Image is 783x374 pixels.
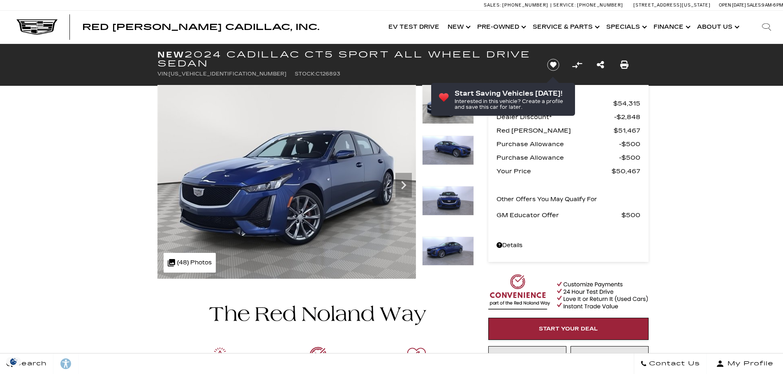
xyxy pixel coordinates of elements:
span: $51,467 [614,125,640,136]
span: Contact Us [647,358,700,369]
a: EV Test Drive [384,11,443,44]
img: New 2024 Wave Metallic Cadillac Sport image 2 [422,135,474,165]
span: Sales: [484,2,501,8]
span: Service: [553,2,576,8]
a: Dealer Discount* $2,848 [497,111,640,123]
a: Purchase Allowance $500 [497,152,640,163]
span: [PHONE_NUMBER] [502,2,548,8]
span: Sales: [747,2,762,8]
img: Opt-Out Icon [4,357,23,366]
span: [PHONE_NUMBER] [577,2,623,8]
button: Save vehicle [544,58,562,71]
a: Print this New 2024 Cadillac CT5 Sport All Wheel Drive Sedan [620,59,628,71]
img: New 2024 Wave Metallic Cadillac Sport image 1 [157,85,416,279]
a: Pre-Owned [473,11,529,44]
span: Start Your Deal [539,326,598,332]
span: GM Educator Offer [497,209,621,221]
a: MSRP $54,315 [497,98,640,109]
span: Open [DATE] [719,2,746,8]
a: Specials [602,11,649,44]
a: Service: [PHONE_NUMBER] [550,3,625,7]
span: Stock: [295,71,316,77]
a: Red [PERSON_NAME] $51,467 [497,125,640,136]
a: Purchase Allowance $500 [497,138,640,150]
a: Red [PERSON_NAME] Cadillac, Inc. [82,23,319,31]
a: Share this New 2024 Cadillac CT5 Sport All Wheel Drive Sedan [597,59,604,71]
a: Sales: [PHONE_NUMBER] [484,3,550,7]
h1: 2024 Cadillac CT5 Sport All Wheel Drive Sedan [157,50,534,68]
button: Compare Vehicle [571,59,583,71]
a: GM Educator Offer $500 [497,209,640,221]
a: Your Price $50,467 [497,165,640,177]
a: Contact Us [634,353,707,374]
a: Schedule Test Drive [571,346,649,368]
span: Dealer Discount* [497,111,614,123]
span: Red [PERSON_NAME] Cadillac, Inc. [82,22,319,32]
a: [STREET_ADDRESS][US_STATE] [633,2,711,8]
img: New 2024 Wave Metallic Cadillac Sport image 1 [422,85,474,124]
div: Next [395,173,412,197]
section: Click to Open Cookie Consent Modal [4,357,23,366]
span: Search [13,358,47,369]
button: Open user profile menu [707,353,783,374]
span: C126893 [316,71,340,77]
a: Finance [649,11,693,44]
span: [US_VEHICLE_IDENTIFICATION_NUMBER] [169,71,286,77]
span: $500 [621,209,640,221]
a: New [443,11,473,44]
a: Service & Parts [529,11,602,44]
span: $54,315 [613,98,640,109]
a: Details [497,240,640,251]
a: About Us [693,11,742,44]
span: $500 [619,152,640,163]
p: Other Offers You May Qualify For [497,194,597,205]
span: 9 AM-6 PM [762,2,783,8]
span: Purchase Allowance [497,138,619,150]
span: $2,848 [614,111,640,123]
a: Instant Trade Value [488,346,566,368]
span: $500 [619,138,640,150]
span: $50,467 [612,165,640,177]
div: (48) Photos [164,253,216,273]
img: Cadillac Dark Logo with Cadillac White Text [16,19,58,35]
span: VIN: [157,71,169,77]
img: New 2024 Wave Metallic Cadillac Sport image 3 [422,186,474,216]
span: My Profile [724,358,774,369]
span: Your Price [497,165,612,177]
span: MSRP [497,98,613,109]
strong: New [157,50,185,60]
img: New 2024 Wave Metallic Cadillac Sport image 4 [422,236,474,266]
a: Start Your Deal [488,318,649,340]
span: Red [PERSON_NAME] [497,125,614,136]
span: Purchase Allowance [497,152,619,163]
